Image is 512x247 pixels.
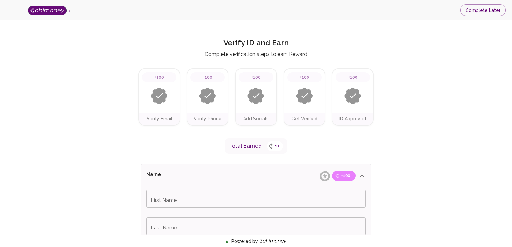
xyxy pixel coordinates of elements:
[271,143,283,149] span: +0
[67,9,75,12] span: beta
[296,74,313,81] span: +100
[344,88,361,104] img: inactive
[205,50,307,58] p: Complete verification steps to earn Reward
[194,115,221,122] h6: Verify Phone
[147,115,172,122] h6: Verify Email
[28,6,67,15] img: Logo
[247,74,264,81] span: +100
[247,88,264,104] img: inactive
[460,4,506,16] button: Complete Later
[337,173,354,179] span: +100
[223,38,289,50] h2: Verify ID and Earn
[339,115,366,122] h6: ID Approved
[229,142,262,150] p: Total Earned
[151,88,168,104] img: inactive
[146,171,216,181] p: Name
[243,115,268,122] h6: Add Socials
[151,74,168,81] span: +100
[141,164,371,187] div: Name+100
[344,74,361,81] span: +100
[199,88,216,104] img: inactive
[296,88,313,104] img: inactive
[292,115,317,122] h6: Get Verified
[199,74,216,81] span: +100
